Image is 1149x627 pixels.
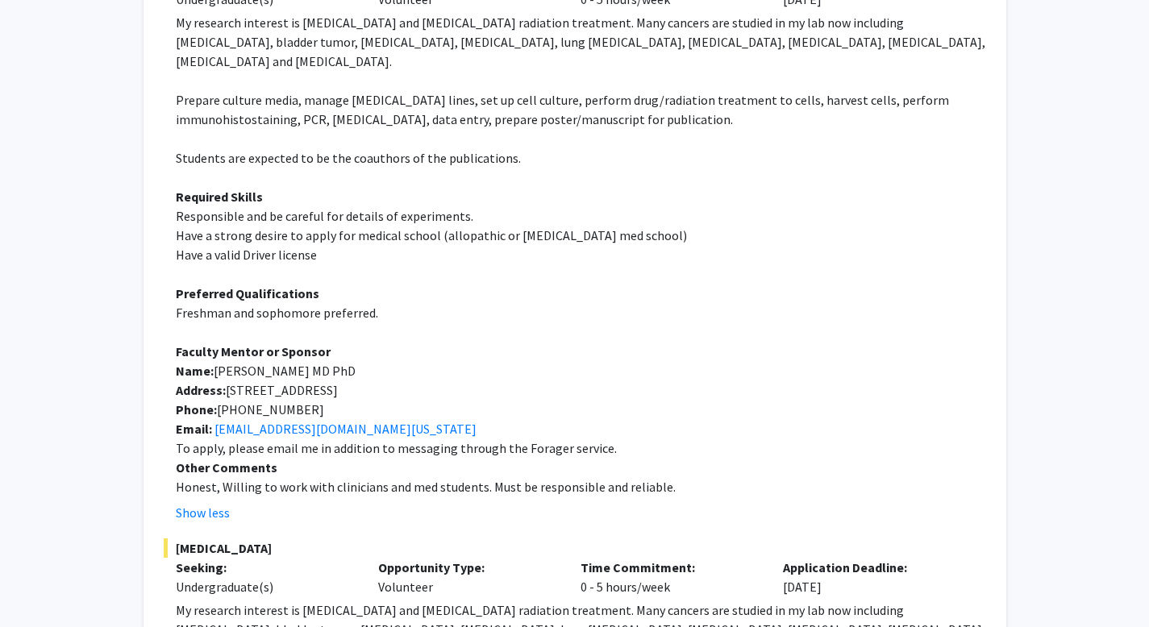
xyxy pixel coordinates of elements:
[783,558,961,577] p: Application Deadline:
[176,382,226,398] strong: Address:
[378,558,556,577] p: Opportunity Type:
[214,363,356,379] span: [PERSON_NAME] MD PhD
[176,459,277,475] strong: Other Comments
[176,150,521,166] span: Students are expected to be the coauthors of the publications.
[176,285,319,301] strong: Preferred Qualifications
[176,92,949,127] span: Prepare culture media, manage [MEDICAL_DATA] lines, set up cell culture, perform drug/radiation t...
[366,558,568,596] div: Volunteer
[176,15,985,69] span: My research interest is [MEDICAL_DATA] and [MEDICAL_DATA] radiation treatment. Many cancers are s...
[568,558,771,596] div: 0 - 5 hours/week
[164,538,986,558] span: [MEDICAL_DATA]
[771,558,973,596] div: [DATE]
[176,363,214,379] strong: Name:
[176,438,986,458] p: To apply, please email me in addition to messaging through the Forager service.
[176,558,354,577] p: Seeking:
[214,421,477,437] a: [EMAIL_ADDRESS][DOMAIN_NAME][US_STATE]
[176,305,378,321] span: Freshman and sophomore preferred.
[176,577,354,596] div: Undergraduate(s)
[176,227,687,243] span: Have a strong desire to apply for medical school (allopathic or [MEDICAL_DATA] med school)
[176,401,217,417] strong: Phone:
[12,554,69,615] iframe: Chat
[176,479,676,495] span: Honest, Willing to work with clinicians and med students. Must be responsible and reliable.
[176,247,317,263] span: Have a valid Driver license
[176,503,230,522] button: Show less
[176,208,473,224] span: Responsible and be careful for details of experiments.
[176,343,331,359] strong: Faculty Mentor or Sponsor
[581,558,759,577] p: Time Commitment:
[217,401,324,417] span: [PHONE_NUMBER]
[176,421,212,437] strong: Email:
[176,189,263,205] strong: Required Skills
[226,382,338,398] span: [STREET_ADDRESS]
